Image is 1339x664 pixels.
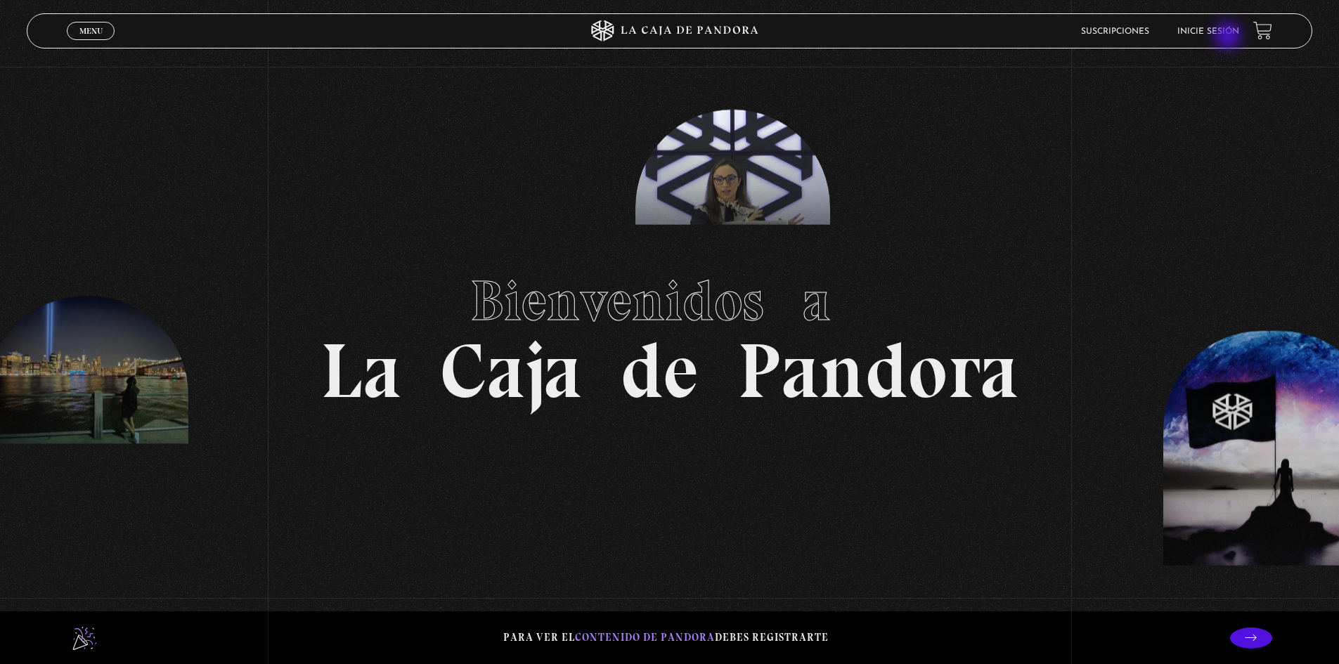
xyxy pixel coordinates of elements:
[321,255,1018,410] h1: La Caja de Pandora
[470,267,869,334] span: Bienvenidos a
[575,631,715,644] span: contenido de Pandora
[1177,27,1239,36] a: Inicie sesión
[79,27,103,35] span: Menu
[1081,27,1149,36] a: Suscripciones
[75,39,108,48] span: Cerrar
[503,628,829,647] p: Para ver el debes registrarte
[1253,21,1272,40] a: View your shopping cart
